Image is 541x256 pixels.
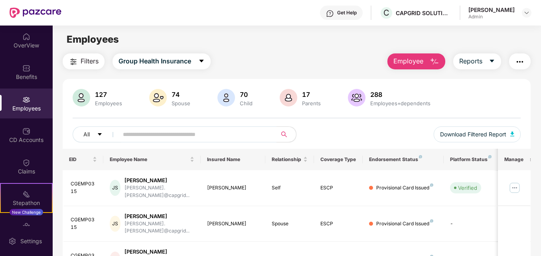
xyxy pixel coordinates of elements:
[73,126,121,142] button: Allcaret-down
[348,89,365,106] img: svg+xml;base64,PHN2ZyB4bWxucz0iaHR0cDovL3d3dy53My5vcmcvMjAwMC9zdmciIHhtbG5zOnhsaW5rPSJodHRwOi8vd3...
[320,220,356,228] div: ESCP
[63,53,105,69] button: Filters
[369,91,432,98] div: 288
[453,53,501,69] button: Reportscaret-down
[93,91,124,98] div: 127
[320,184,356,192] div: ESCP
[523,10,530,16] img: svg+xml;base64,PHN2ZyBpZD0iRHJvcGRvd24tMzJ4MzIiIHhtbG5zPSJodHRwOi8vd3d3LnczLm9yZy8yMDAwL3N2ZyIgd2...
[458,184,477,192] div: Verified
[73,89,90,106] img: svg+xml;base64,PHN2ZyB4bWxucz0iaHR0cDovL3d3dy53My5vcmcvMjAwMC9zdmciIHhtbG5zOnhsaW5rPSJodHRwOi8vd3...
[97,132,103,138] span: caret-down
[83,130,90,139] span: All
[396,9,452,17] div: CAPGRID SOLUTIONS PRIVATE LIMITED
[508,181,521,194] img: manageButton
[300,100,322,106] div: Parents
[103,149,201,170] th: Employee Name
[201,149,266,170] th: Insured Name
[217,89,235,106] img: svg+xml;base64,PHN2ZyB4bWxucz0iaHR0cDovL3d3dy53My5vcmcvMjAwMC9zdmciIHhtbG5zOnhsaW5rPSJodHRwOi8vd3...
[430,183,433,187] img: svg+xml;base64,PHN2ZyB4bWxucz0iaHR0cDovL3d3dy53My5vcmcvMjAwMC9zdmciIHdpZHRoPSI4IiBoZWlnaHQ9IjgiIH...
[430,57,439,67] img: svg+xml;base64,PHN2ZyB4bWxucz0iaHR0cDovL3d3dy53My5vcmcvMjAwMC9zdmciIHhtbG5zOnhsaW5rPSJodHRwOi8vd3...
[515,57,525,67] img: svg+xml;base64,PHN2ZyB4bWxucz0iaHR0cDovL3d3dy53My5vcmcvMjAwMC9zdmciIHdpZHRoPSIyNCIgaGVpZ2h0PSIyNC...
[387,53,445,69] button: Employee
[113,53,211,69] button: Group Health Insurancecaret-down
[22,222,30,230] img: svg+xml;base64,PHN2ZyBpZD0iRW5kb3JzZW1lbnRzIiB4bWxucz0iaHR0cDovL3d3dy53My5vcmcvMjAwMC9zdmciIHdpZH...
[280,89,297,106] img: svg+xml;base64,PHN2ZyB4bWxucz0iaHR0cDovL3d3dy53My5vcmcvMjAwMC9zdmciIHhtbG5zOnhsaW5rPSJodHRwOi8vd3...
[238,91,254,98] div: 70
[81,56,99,66] span: Filters
[430,219,433,223] img: svg+xml;base64,PHN2ZyB4bWxucz0iaHR0cDovL3d3dy53My5vcmcvMjAwMC9zdmciIHdpZHRoPSI4IiBoZWlnaHQ9IjgiIH...
[110,180,120,196] div: JS
[238,100,254,106] div: Child
[170,100,192,106] div: Spouse
[118,56,191,66] span: Group Health Insurance
[22,127,30,135] img: svg+xml;base64,PHN2ZyBpZD0iQ0RfQWNjb3VudHMiIGRhdGEtbmFtZT0iQ0QgQWNjb3VudHMiIHhtbG5zPSJodHRwOi8vd3...
[22,96,30,104] img: svg+xml;base64,PHN2ZyBpZD0iRW1wbG95ZWVzIiB4bWxucz0iaHR0cDovL3d3dy53My5vcmcvMjAwMC9zdmciIHdpZHRoPS...
[67,33,119,45] span: Employees
[326,10,334,18] img: svg+xml;base64,PHN2ZyBpZD0iSGVscC0zMngzMiIgeG1sbnM9Imh0dHA6Ly93d3cudzMub3JnLzIwMDAvc3ZnIiB3aWR0aD...
[459,56,482,66] span: Reports
[440,130,506,139] span: Download Filtered Report
[124,220,194,235] div: [PERSON_NAME].[PERSON_NAME]@capgrid...
[369,156,437,163] div: Endorsement Status
[510,132,514,136] img: svg+xml;base64,PHN2ZyB4bWxucz0iaHR0cDovL3d3dy53My5vcmcvMjAwMC9zdmciIHhtbG5zOnhsaW5rPSJodHRwOi8vd3...
[22,159,30,167] img: svg+xml;base64,PHN2ZyBpZD0iQ2xhaW0iIHhtbG5zPSJodHRwOi8vd3d3LnczLm9yZy8yMDAwL3N2ZyIgd2lkdGg9IjIwIi...
[10,209,43,215] div: New Challenge
[71,216,97,231] div: CGEMP0315
[376,220,433,228] div: Provisional Card Issued
[124,177,194,184] div: [PERSON_NAME]
[124,213,194,220] div: [PERSON_NAME]
[93,100,124,106] div: Employees
[63,149,103,170] th: EID
[110,216,120,232] div: JS
[22,64,30,72] img: svg+xml;base64,PHN2ZyBpZD0iQmVuZWZpdHMiIHhtbG5zPSJodHRwOi8vd3d3LnczLm9yZy8yMDAwL3N2ZyIgd2lkdGg9Ij...
[18,237,44,245] div: Settings
[300,91,322,98] div: 17
[393,56,423,66] span: Employee
[69,156,91,163] span: EID
[314,149,363,170] th: Coverage Type
[419,155,422,158] img: svg+xml;base64,PHN2ZyB4bWxucz0iaHR0cDovL3d3dy53My5vcmcvMjAwMC9zdmciIHdpZHRoPSI4IiBoZWlnaHQ9IjgiIH...
[69,57,78,67] img: svg+xml;base64,PHN2ZyB4bWxucz0iaHR0cDovL3d3dy53My5vcmcvMjAwMC9zdmciIHdpZHRoPSIyNCIgaGVpZ2h0PSIyNC...
[276,131,292,138] span: search
[272,156,302,163] span: Relationship
[198,58,205,65] span: caret-down
[71,180,97,195] div: CGEMP0315
[110,156,188,163] span: Employee Name
[468,6,515,14] div: [PERSON_NAME]
[272,184,308,192] div: Self
[170,91,192,98] div: 74
[124,248,194,256] div: [PERSON_NAME]
[276,126,296,142] button: search
[149,89,167,106] img: svg+xml;base64,PHN2ZyB4bWxucz0iaHR0cDovL3d3dy53My5vcmcvMjAwMC9zdmciIHhtbG5zOnhsaW5rPSJodHRwOi8vd3...
[1,199,52,207] div: Stepathon
[369,100,432,106] div: Employees+dependents
[450,156,494,163] div: Platform Status
[22,190,30,198] img: svg+xml;base64,PHN2ZyB4bWxucz0iaHR0cDovL3d3dy53My5vcmcvMjAwMC9zdmciIHdpZHRoPSIyMSIgaGVpZ2h0PSIyMC...
[124,184,194,199] div: [PERSON_NAME].[PERSON_NAME]@capgrid...
[444,206,500,242] td: -
[207,184,259,192] div: [PERSON_NAME]
[488,155,492,158] img: svg+xml;base64,PHN2ZyB4bWxucz0iaHR0cDovL3d3dy53My5vcmcvMjAwMC9zdmciIHdpZHRoPSI4IiBoZWlnaHQ9IjgiIH...
[8,237,16,245] img: svg+xml;base64,PHN2ZyBpZD0iU2V0dGluZy0yMHgyMCIgeG1sbnM9Imh0dHA6Ly93d3cudzMub3JnLzIwMDAvc3ZnIiB3aW...
[498,149,530,170] th: Manage
[22,33,30,41] img: svg+xml;base64,PHN2ZyBpZD0iSG9tZSIgeG1sbnM9Imh0dHA6Ly93d3cudzMub3JnLzIwMDAvc3ZnIiB3aWR0aD0iMjAiIG...
[10,8,61,18] img: New Pazcare Logo
[337,10,357,16] div: Get Help
[376,184,433,192] div: Provisional Card Issued
[207,220,259,228] div: [PERSON_NAME]
[272,220,308,228] div: Spouse
[489,58,495,65] span: caret-down
[468,14,515,20] div: Admin
[434,126,521,142] button: Download Filtered Report
[265,149,314,170] th: Relationship
[383,8,389,18] span: C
